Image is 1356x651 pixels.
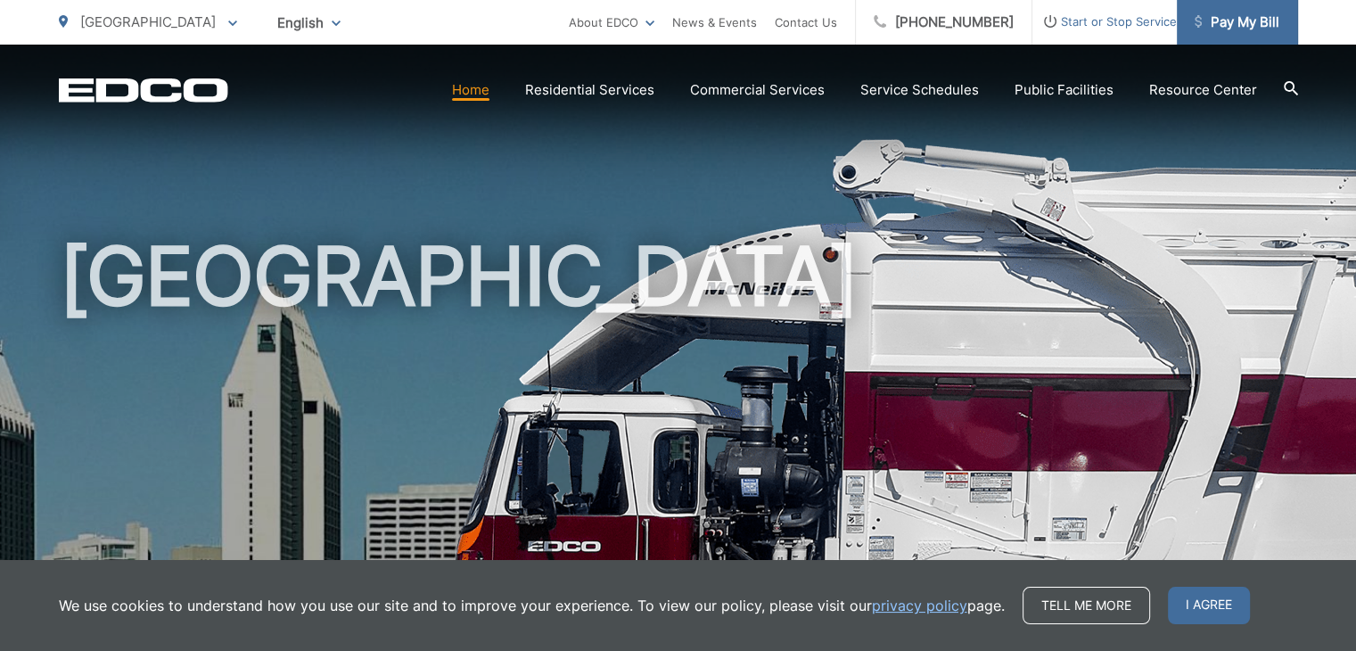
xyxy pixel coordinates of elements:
a: About EDCO [569,12,654,33]
span: Pay My Bill [1195,12,1279,33]
a: privacy policy [872,595,967,616]
a: EDCD logo. Return to the homepage. [59,78,228,103]
p: We use cookies to understand how you use our site and to improve your experience. To view our pol... [59,595,1005,616]
span: I agree [1168,587,1250,624]
a: Commercial Services [690,79,825,101]
span: [GEOGRAPHIC_DATA] [80,13,216,30]
a: News & Events [672,12,757,33]
a: Tell me more [1023,587,1150,624]
a: Residential Services [525,79,654,101]
a: Public Facilities [1015,79,1114,101]
a: Home [452,79,489,101]
a: Service Schedules [860,79,979,101]
a: Resource Center [1149,79,1257,101]
span: English [264,7,354,38]
a: Contact Us [775,12,837,33]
